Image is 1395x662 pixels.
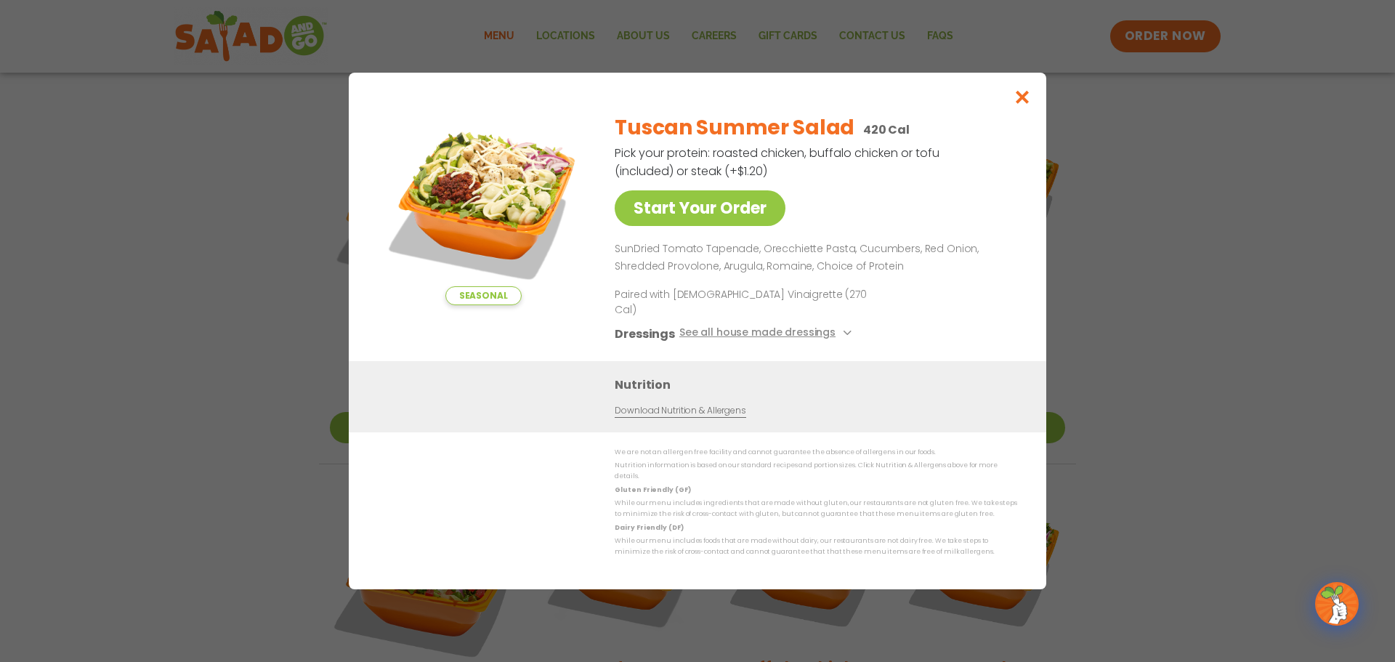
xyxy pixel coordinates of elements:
a: Start Your Order [615,190,785,226]
h2: Tuscan Summer Salad [615,113,854,143]
span: Seasonal [445,286,522,305]
p: While our menu includes foods that are made without dairy, our restaurants are not dairy free. We... [615,536,1017,558]
strong: Dairy Friendly (DF) [615,523,683,532]
img: wpChatIcon [1317,584,1357,624]
h3: Dressings [615,325,675,343]
a: Download Nutrition & Allergens [615,404,745,418]
strong: Gluten Friendly (GF) [615,485,690,494]
p: We are not an allergen free facility and cannot guarantee the absence of allergens in our foods. [615,447,1017,458]
p: Paired with [DEMOGRAPHIC_DATA] Vinaigrette (270 Cal) [615,287,883,318]
p: 420 Cal [863,121,910,139]
p: Nutrition information is based on our standard recipes and portion sizes. Click Nutrition & Aller... [615,460,1017,483]
p: While our menu includes ingredients that are made without gluten, our restaurants are not gluten ... [615,498,1017,520]
p: Pick your protein: roasted chicken, buffalo chicken or tofu (included) or steak (+$1.20) [615,144,942,180]
h3: Nutrition [615,376,1024,394]
button: Close modal [999,73,1046,121]
button: See all house made dressings [679,325,856,343]
img: Featured product photo for Tuscan Summer Salad [381,102,585,305]
p: SunDried Tomato Tapenade, Orecchiette Pasta, Cucumbers, Red Onion, Shredded Provolone, Arugula, R... [615,241,1011,275]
